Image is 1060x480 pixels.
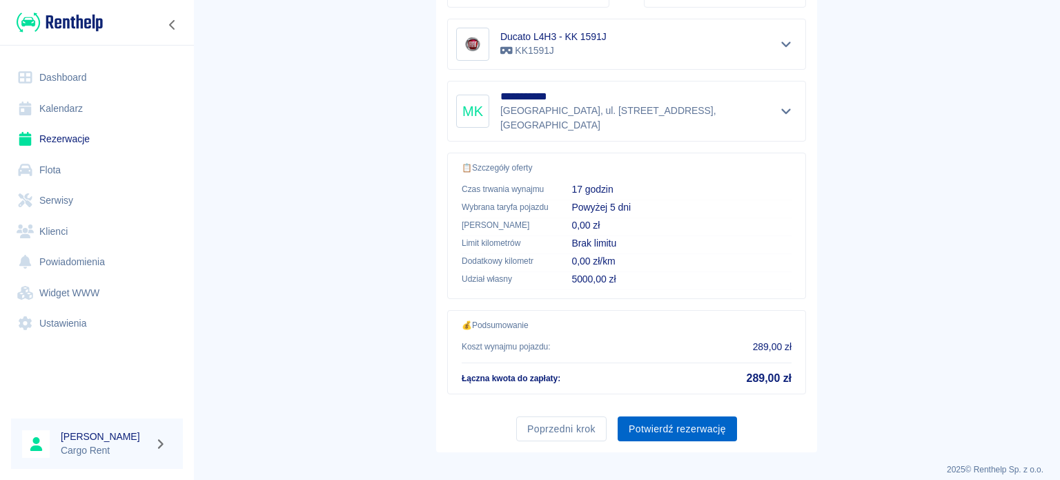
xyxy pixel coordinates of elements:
img: Renthelp logo [17,11,103,34]
p: Koszt wynajmu pojazdu : [462,340,551,353]
p: 0,00 zł/km [571,254,792,269]
h6: Ducato L4H3 - KK 1591J [500,30,607,44]
p: [PERSON_NAME] [462,219,549,231]
p: Czas trwania wynajmu [462,183,549,195]
a: Klienci [11,216,183,247]
p: Dodatkowy kilometr [462,255,549,267]
a: Ustawienia [11,308,183,339]
p: KK1591J [500,44,607,58]
p: Wybrana taryfa pojazdu [462,201,549,213]
a: Renthelp logo [11,11,103,34]
button: Potwierdź rezerwację [618,416,737,442]
h6: [PERSON_NAME] [61,430,149,443]
p: 289,00 zł [753,340,792,354]
a: Kalendarz [11,93,183,124]
img: Image [459,30,487,58]
div: MK [456,95,489,128]
button: Poprzedni krok [516,416,607,442]
button: Pokaż szczegóły [775,102,798,121]
p: Udział własny [462,273,549,285]
h5: 289,00 zł [747,372,792,385]
p: Cargo Rent [61,443,149,458]
button: Pokaż szczegóły [775,35,798,54]
a: Serwisy [11,185,183,216]
a: Flota [11,155,183,186]
a: Widget WWW [11,278,183,309]
p: Łączna kwota do zapłaty : [462,372,560,385]
button: Zwiń nawigację [162,16,183,34]
a: Powiadomienia [11,247,183,278]
p: 2025 © Renthelp Sp. z o.o. [210,463,1043,476]
p: 📋 Szczegóły oferty [462,162,792,174]
p: 0,00 zł [571,218,792,233]
p: Limit kilometrów [462,237,549,249]
a: Dashboard [11,62,183,93]
p: 💰 Podsumowanie [462,319,792,332]
p: Brak limitu [571,236,792,251]
p: 5000,00 zł [571,272,792,287]
a: Rezerwacje [11,124,183,155]
p: Powyżej 5 dni [571,200,792,215]
p: 17 godzin [571,182,792,197]
p: [GEOGRAPHIC_DATA], ul. [STREET_ADDRESS] , [GEOGRAPHIC_DATA] [500,104,764,133]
